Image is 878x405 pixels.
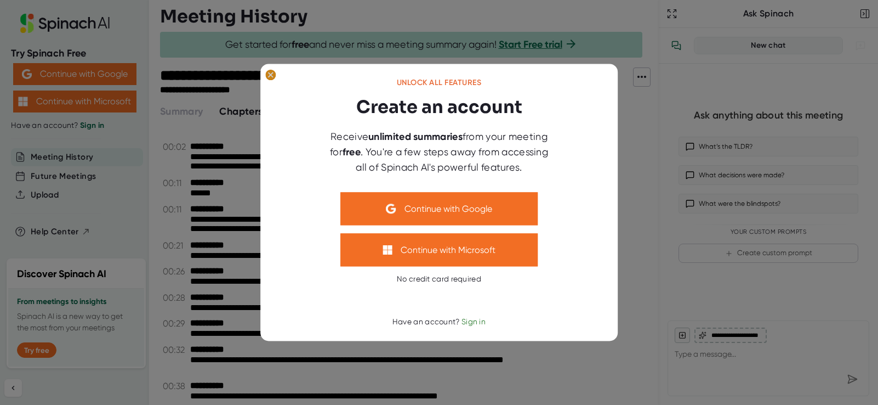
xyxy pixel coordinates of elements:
[397,275,481,285] div: No credit card required
[386,204,396,214] img: Aehbyd4JwY73AAAAAElFTkSuQmCC
[461,317,486,326] span: Sign in
[340,193,538,226] button: Continue with Google
[324,130,554,175] div: Receive from your meeting for . You're a few steps away from accessing all of Spinach AI's powerf...
[392,317,486,327] div: Have an account?
[368,131,463,143] b: unlimited summaries
[340,234,538,267] button: Continue with Microsoft
[356,94,522,121] h3: Create an account
[343,147,361,159] b: free
[397,78,482,88] div: Unlock all features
